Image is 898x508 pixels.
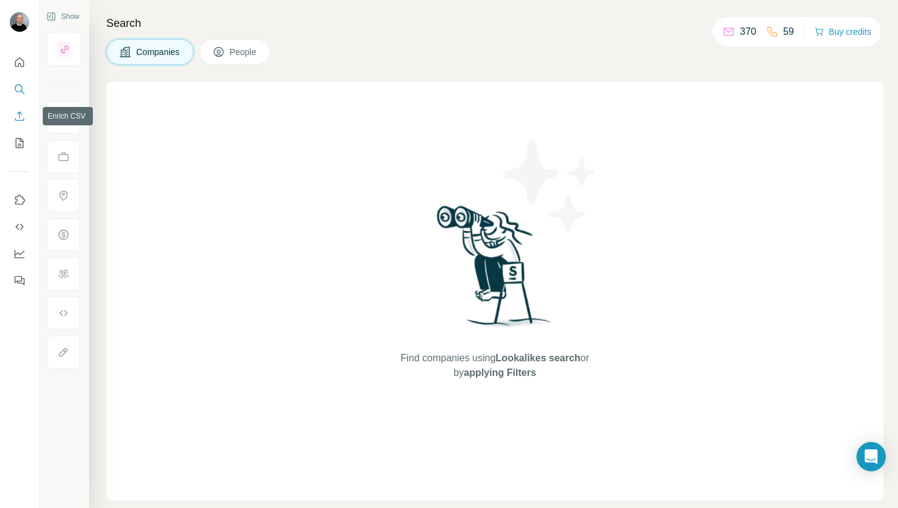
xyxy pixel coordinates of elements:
[464,367,536,378] span: applying Filters
[740,24,756,39] p: 370
[10,189,29,211] button: Use Surfe on LinkedIn
[136,46,181,58] span: Companies
[106,15,883,32] h4: Search
[783,24,794,39] p: 59
[38,7,88,26] button: Show
[397,351,593,380] span: Find companies using or by
[10,216,29,238] button: Use Surfe API
[495,353,580,363] span: Lookalikes search
[10,51,29,73] button: Quick start
[10,243,29,265] button: Dashboard
[10,12,29,32] img: Avatar
[10,105,29,127] button: Enrich CSV
[495,131,605,241] img: Surfe Illustration - Stars
[10,132,29,154] button: My lists
[10,270,29,292] button: Feedback
[856,442,886,471] div: Open Intercom Messenger
[814,23,871,40] button: Buy credits
[10,78,29,100] button: Search
[431,202,558,339] img: Surfe Illustration - Woman searching with binoculars
[230,46,258,58] span: People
